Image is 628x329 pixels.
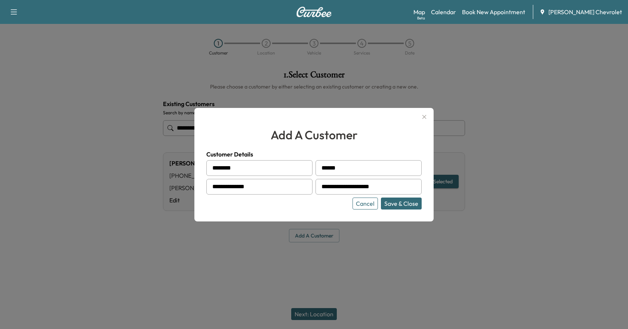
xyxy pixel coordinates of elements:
[548,7,622,16] span: [PERSON_NAME] Chevrolet
[417,15,425,21] div: Beta
[296,7,332,17] img: Curbee Logo
[462,7,525,16] a: Book New Appointment
[206,126,422,144] h2: add a customer
[353,198,378,209] button: Cancel
[206,150,422,159] h4: Customer Details
[431,7,456,16] a: Calendar
[381,198,422,209] button: Save & Close
[413,7,425,16] a: MapBeta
